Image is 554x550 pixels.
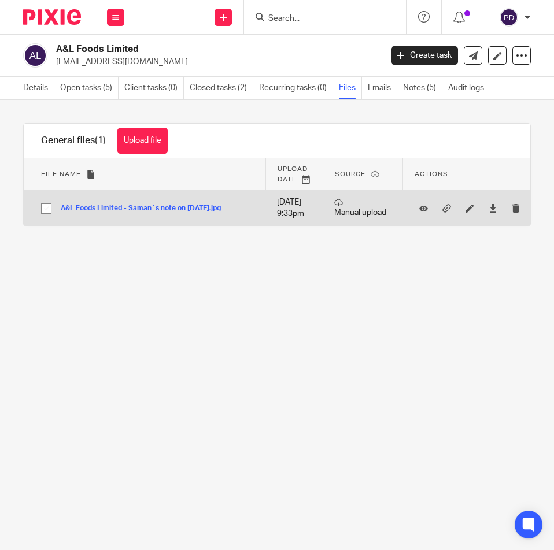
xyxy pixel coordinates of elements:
[41,171,81,177] span: File name
[403,77,442,99] a: Notes (5)
[190,77,253,99] a: Closed tasks (2)
[23,43,47,68] img: svg%3E
[278,166,308,183] span: Upload date
[267,14,371,24] input: Search
[117,128,168,154] button: Upload file
[489,202,497,214] a: Download
[448,77,490,99] a: Audit logs
[334,198,392,218] p: Manual upload
[259,77,333,99] a: Recurring tasks (0)
[335,171,365,177] span: Source
[500,8,518,27] img: svg%3E
[368,77,397,99] a: Emails
[415,171,448,177] span: Actions
[61,205,230,213] button: A&L Foods Limited - Saman`s note on [DATE].jpg
[23,77,54,99] a: Details
[60,77,119,99] a: Open tasks (5)
[56,56,374,68] p: [EMAIL_ADDRESS][DOMAIN_NAME]
[41,135,106,147] h1: General files
[23,9,81,25] img: Pixie
[56,43,310,55] h2: A&L Foods Limited
[339,77,362,99] a: Files
[277,196,311,220] p: [DATE] 9:33pm
[391,46,458,65] a: Create task
[35,198,57,220] input: Select
[124,77,184,99] a: Client tasks (0)
[95,136,106,145] span: (1)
